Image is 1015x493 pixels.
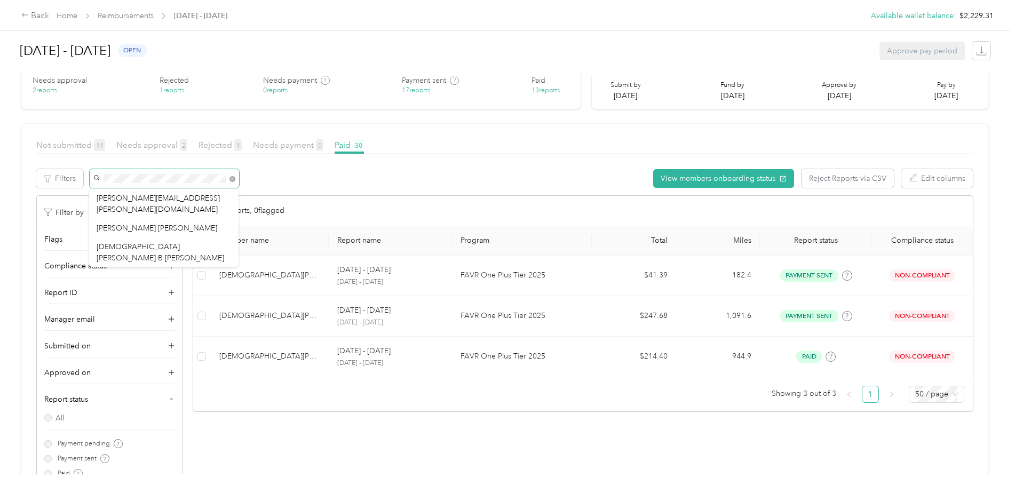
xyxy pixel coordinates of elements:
p: FAVR One Plus Tier 2025 [461,310,583,322]
span: [DATE] - [DATE] [174,10,227,21]
td: $214.40 [592,337,676,377]
td: 182.4 [676,256,760,296]
p: FAVR One Plus Tier 2025 [461,269,583,281]
p: [DATE] - [DATE] [337,305,391,316]
div: [DEMOGRAPHIC_DATA][PERSON_NAME] B [PERSON_NAME] [219,351,320,362]
td: $247.68 [592,296,676,337]
span: Non-Compliant [889,310,955,322]
div: Total [600,236,667,245]
button: right [883,386,900,403]
div: 17 reports [402,86,430,96]
p: [DATE] - [DATE] [337,345,391,357]
span: 2 [180,139,187,151]
p: [DATE] [720,90,744,101]
span: Approved on [44,367,91,378]
td: 944.9 [676,337,760,377]
span: 0 [316,139,323,151]
div: 3 total reports, 0 flagged [193,196,973,226]
a: Reimbursements [98,11,154,20]
span: [PERSON_NAME][EMAIL_ADDRESS][PERSON_NAME][DOMAIN_NAME] [97,194,220,214]
a: Home [57,11,77,20]
span: Report status [44,394,88,405]
td: $41.39 [592,256,676,296]
div: 1 reports [160,86,184,96]
li: Next Page [883,386,900,403]
p: Submit by [610,81,641,90]
span: left [846,391,852,397]
iframe: Everlance-gr Chat Button Frame [955,433,1015,493]
div: 0 reports [263,86,288,96]
p: [DATE] [610,90,641,101]
span: 30 [353,139,364,151]
span: Manager email [44,314,95,325]
div: Page Size [909,386,964,403]
span: open [118,44,147,57]
span: payment sent [780,310,838,322]
div: Back [21,10,49,22]
span: Compliance status [881,236,964,245]
span: Not submitted [36,140,105,150]
h1: [DATE] - [DATE] [20,38,110,63]
span: 11 [94,139,105,151]
li: Previous Page [840,386,858,403]
button: left [840,386,858,403]
p: [DATE] - [DATE] [337,264,391,276]
p: FAVR One Plus Tier 2025 [461,351,583,362]
th: Member name [211,226,328,256]
p: Approve by [822,81,857,90]
span: Showing 3 out of 3 [772,386,836,402]
span: paid [796,351,822,363]
th: Program [452,226,592,256]
p: [DATE] - [DATE] [337,277,443,287]
span: Submitted on [44,340,91,352]
span: Payment sent [55,454,97,464]
div: Member name [219,236,320,245]
p: Fund by [720,81,744,90]
span: [DEMOGRAPHIC_DATA][PERSON_NAME] B [PERSON_NAME] [97,242,224,263]
span: : [954,10,956,21]
div: [DEMOGRAPHIC_DATA][PERSON_NAME] B [PERSON_NAME] [219,310,320,322]
span: 1 [234,139,242,151]
span: Flags [44,234,62,245]
p: Pay by [934,81,958,90]
p: [DATE] [822,90,857,101]
td: 1,091.6 [676,296,760,337]
span: Compliance status [44,260,107,272]
div: Miles [685,236,751,245]
th: Report name [329,226,452,256]
span: Paid [335,140,364,150]
a: 1 [862,386,878,402]
span: Needs approval [116,140,187,150]
span: [PERSON_NAME] [PERSON_NAME] [97,224,217,233]
label: All [44,412,175,424]
div: 13 reports [532,86,560,96]
span: Payment pending [55,439,110,449]
button: Filters [36,169,83,188]
span: Paid [55,469,70,479]
span: Rejected [199,140,242,150]
span: Non-Compliant [889,351,955,363]
td: FAVR One Plus Tier 2025 [452,256,592,296]
span: right [889,391,895,397]
p: Filter by [44,207,84,218]
span: Report status [768,236,863,245]
span: Report ID [44,287,77,298]
button: Edit columns [901,169,973,188]
p: [DATE] - [DATE] [337,318,443,328]
span: $2,229.31 [960,10,994,21]
span: 50 / page [915,386,958,402]
li: 1 [862,386,879,403]
div: [DEMOGRAPHIC_DATA][PERSON_NAME] B [PERSON_NAME] [219,269,320,281]
td: FAVR One Plus Tier 2025 [452,337,592,377]
button: Reject Reports via CSV [802,169,894,188]
button: Available wallet balance [871,10,954,21]
span: payment sent [780,269,838,282]
div: 2 reports [33,86,57,96]
td: FAVR One Plus Tier 2025 [452,296,592,337]
p: [DATE] [934,90,958,101]
p: [DATE] - [DATE] [337,359,443,368]
span: Needs payment [253,140,323,150]
span: Non-Compliant [889,269,955,282]
button: View members onboarding status [653,169,794,188]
